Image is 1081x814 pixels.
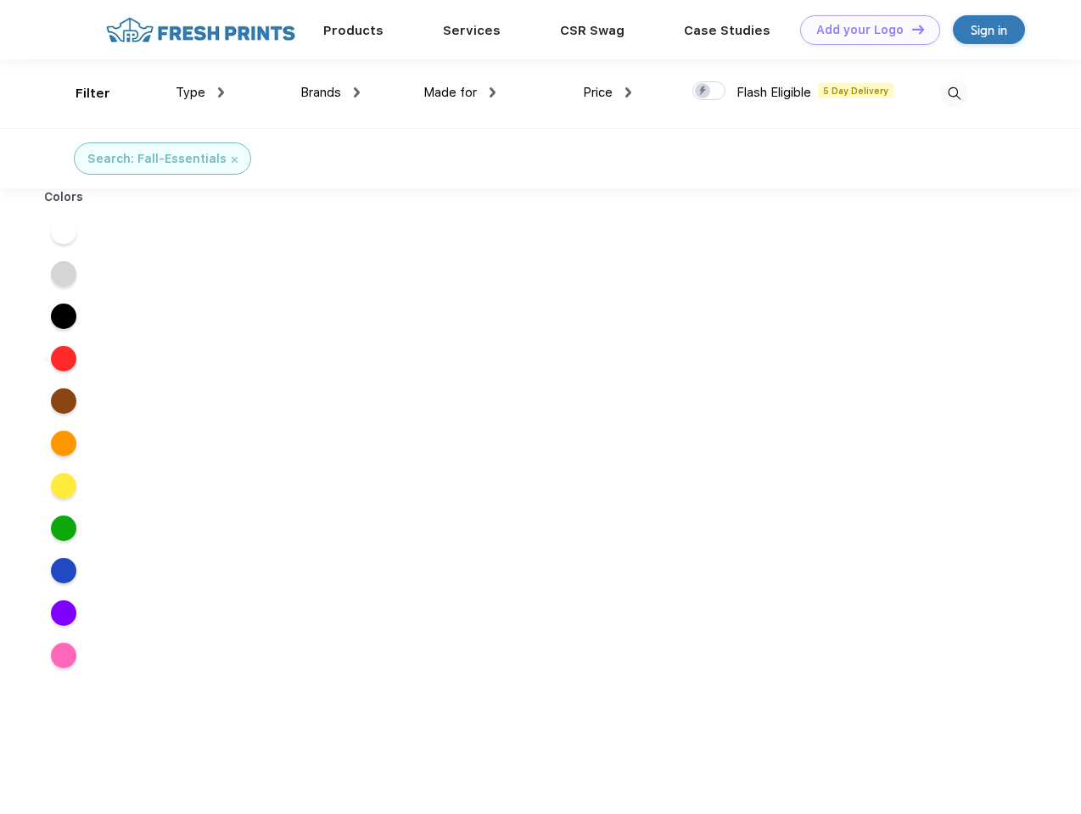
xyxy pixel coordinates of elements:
[737,85,811,100] span: Flash Eligible
[583,85,613,100] span: Price
[953,15,1025,44] a: Sign in
[971,20,1007,40] div: Sign in
[101,15,300,45] img: fo%20logo%202.webp
[816,23,904,37] div: Add your Logo
[300,85,341,100] span: Brands
[490,87,496,98] img: dropdown.png
[323,23,384,38] a: Products
[912,25,924,34] img: DT
[176,85,205,100] span: Type
[232,157,238,163] img: filter_cancel.svg
[31,188,97,206] div: Colors
[625,87,631,98] img: dropdown.png
[76,84,110,103] div: Filter
[87,150,227,168] div: Search: Fall-Essentials
[940,80,968,108] img: desktop_search.svg
[354,87,360,98] img: dropdown.png
[423,85,477,100] span: Made for
[818,83,893,98] span: 5 Day Delivery
[218,87,224,98] img: dropdown.png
